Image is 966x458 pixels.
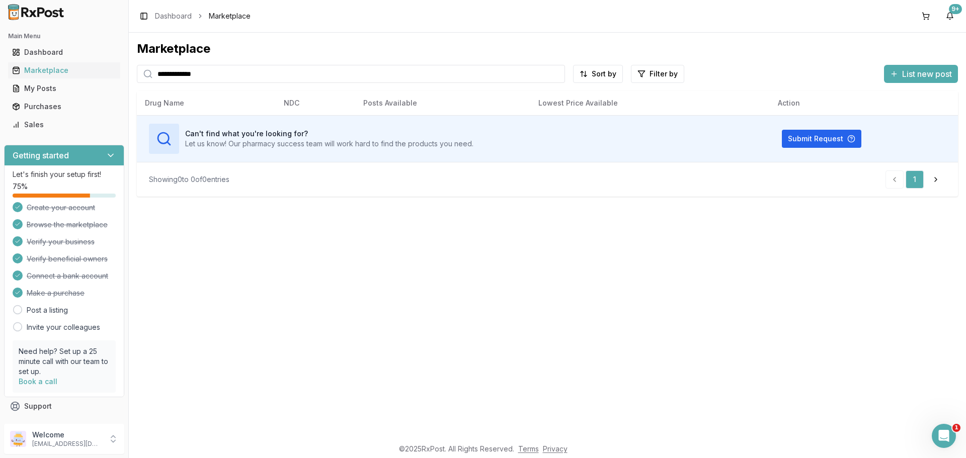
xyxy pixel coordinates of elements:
button: Sales [4,117,124,133]
nav: breadcrumb [155,11,251,21]
h3: Getting started [13,149,69,161]
span: Filter by [650,69,678,79]
span: 75 % [13,181,28,192]
p: [EMAIL_ADDRESS][DOMAIN_NAME] [32,440,102,448]
th: Action [770,91,958,115]
button: Support [4,397,124,415]
div: My Posts [12,83,116,94]
span: 1 [952,424,960,432]
a: Post a listing [27,305,68,315]
div: Showing 0 to 0 of 0 entries [149,174,229,185]
span: Marketplace [209,11,251,21]
button: Submit Request [782,130,861,148]
a: List new post [884,70,958,80]
th: NDC [276,91,355,115]
th: Posts Available [355,91,530,115]
a: Dashboard [155,11,192,21]
span: Browse the marketplace [27,220,108,230]
span: Verify your business [27,237,95,247]
a: 1 [906,170,924,189]
img: User avatar [10,431,26,447]
span: Make a purchase [27,288,85,298]
div: Sales [12,120,116,130]
a: Book a call [19,377,57,386]
a: Marketplace [8,61,120,79]
span: Feedback [24,419,58,429]
span: Verify beneficial owners [27,254,108,264]
h3: Can't find what you're looking for? [185,129,473,139]
div: Dashboard [12,47,116,57]
button: Sort by [573,65,623,83]
a: Dashboard [8,43,120,61]
div: 9+ [949,4,962,14]
div: Marketplace [137,41,958,57]
button: Marketplace [4,62,124,78]
button: Feedback [4,415,124,433]
span: List new post [902,68,952,80]
p: Let us know! Our pharmacy success team will work hard to find the products you need. [185,139,473,149]
button: Dashboard [4,44,124,60]
div: Marketplace [12,65,116,75]
span: Create your account [27,203,95,213]
a: Invite your colleagues [27,322,100,332]
a: My Posts [8,79,120,98]
iframe: Intercom live chat [932,424,956,448]
img: RxPost Logo [4,4,68,20]
button: List new post [884,65,958,83]
nav: pagination [886,170,946,189]
a: Go to next page [926,170,946,189]
th: Lowest Price Available [530,91,770,115]
th: Drug Name [137,91,276,115]
p: Let's finish your setup first! [13,169,116,179]
button: My Posts [4,80,124,97]
a: Sales [8,116,120,134]
p: Welcome [32,430,102,440]
a: Purchases [8,98,120,116]
button: Purchases [4,99,124,115]
button: Filter by [631,65,684,83]
a: Privacy [543,444,568,453]
span: Connect a bank account [27,271,108,281]
button: 9+ [942,8,958,24]
span: Sort by [592,69,616,79]
div: Purchases [12,102,116,112]
h2: Main Menu [8,32,120,40]
a: Terms [518,444,539,453]
p: Need help? Set up a 25 minute call with our team to set up. [19,346,110,377]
